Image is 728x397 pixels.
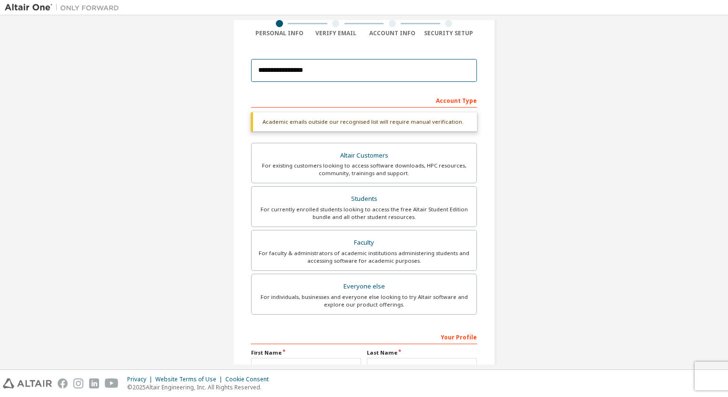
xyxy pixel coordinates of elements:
[3,378,52,388] img: altair_logo.svg
[257,149,471,162] div: Altair Customers
[251,349,361,357] label: First Name
[89,378,99,388] img: linkedin.svg
[225,376,274,383] div: Cookie Consent
[105,378,119,388] img: youtube.svg
[308,30,364,37] div: Verify Email
[251,30,308,37] div: Personal Info
[257,162,471,177] div: For existing customers looking to access software downloads, HPC resources, community, trainings ...
[257,293,471,308] div: For individuals, businesses and everyone else looking to try Altair software and explore our prod...
[127,383,274,391] p: © 2025 Altair Engineering, Inc. All Rights Reserved.
[73,378,83,388] img: instagram.svg
[257,206,471,221] div: For currently enrolled students looking to access the free Altair Student Edition bundle and all ...
[257,236,471,249] div: Faculty
[251,112,477,131] div: Academic emails outside our recognised list will require manual verification.
[5,3,124,12] img: Altair One
[127,376,155,383] div: Privacy
[251,329,477,344] div: Your Profile
[251,92,477,108] div: Account Type
[257,249,471,265] div: For faculty & administrators of academic institutions administering students and accessing softwa...
[367,349,477,357] label: Last Name
[364,30,421,37] div: Account Info
[155,376,225,383] div: Website Terms of Use
[421,30,477,37] div: Security Setup
[58,378,68,388] img: facebook.svg
[257,280,471,293] div: Everyone else
[257,192,471,206] div: Students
